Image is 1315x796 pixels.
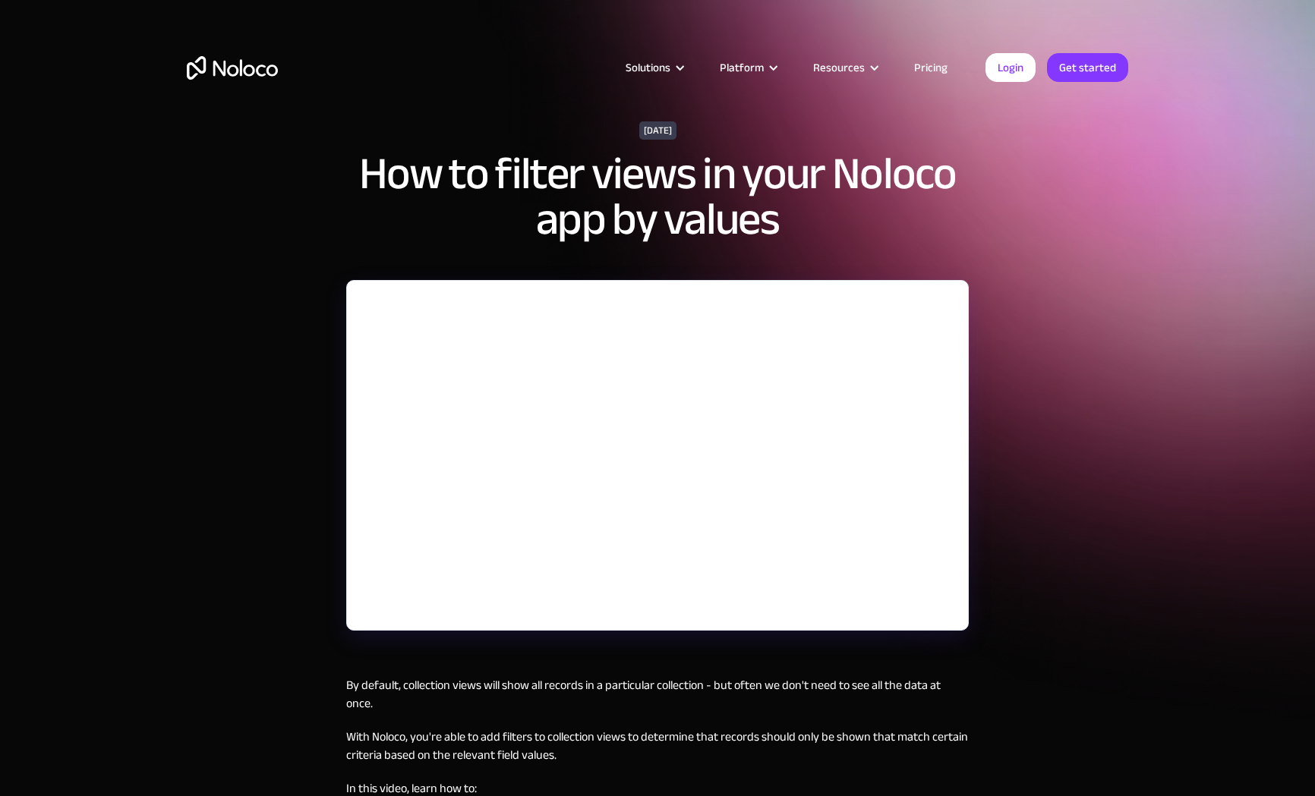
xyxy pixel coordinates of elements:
a: Pricing [895,58,967,77]
p: By default, collection views will show all records in a particular collection - but often we don'... [346,676,969,713]
p: With Noloco, you're able to add filters to collection views to determine that records should only... [346,728,969,764]
h1: How to filter views in your Noloco app by values [354,151,961,242]
div: Resources [794,58,895,77]
div: Solutions [626,58,670,77]
div: Platform [720,58,764,77]
iframe: YouTube embed [347,281,968,630]
div: Resources [813,58,865,77]
a: home [187,56,278,80]
a: Login [985,53,1036,82]
div: Solutions [607,58,701,77]
div: Platform [701,58,794,77]
a: Get started [1047,53,1128,82]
